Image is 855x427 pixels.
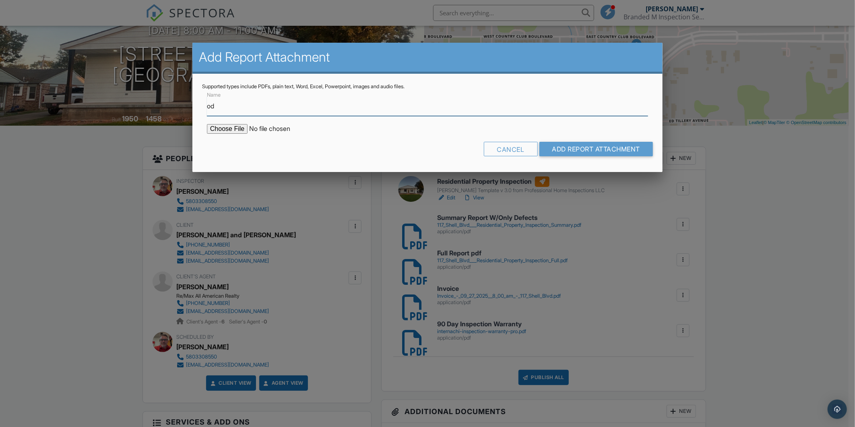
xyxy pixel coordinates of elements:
[207,91,221,99] label: Name
[199,49,656,65] h2: Add Report Attachment
[539,142,653,156] input: Add Report Attachment
[828,400,847,419] div: Open Intercom Messenger
[202,83,653,90] div: Supported types include PDFs, plain text, Word, Excel, Powerpoint, images and audio files.
[484,142,538,156] div: Cancel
